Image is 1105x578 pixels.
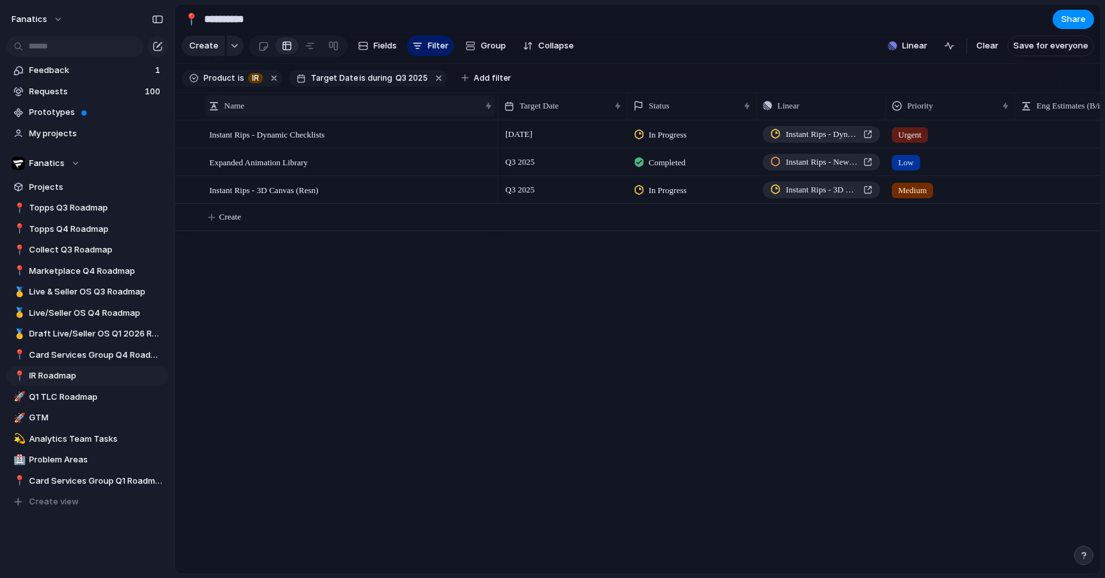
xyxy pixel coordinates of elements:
button: Fields [353,36,402,56]
button: 📍 [181,9,202,30]
span: Instant Rips - 3D Canvas (Resn) [786,183,858,196]
a: Instant Rips - Dynamic Checklists [763,126,880,143]
button: Group [459,36,512,56]
button: 📍 [12,223,25,236]
a: Prototypes [6,103,168,122]
span: Expanded Animation Library [209,154,308,169]
button: fanatics [6,9,70,30]
a: 🚀Q1 TLC Roadmap [6,387,168,407]
div: 📍 [14,369,23,384]
button: 🥇 [12,285,25,298]
span: Create view [29,495,79,508]
span: Analytics Team Tasks [29,433,163,446]
a: 📍Topps Q4 Roadmap [6,220,168,239]
span: Topps Q4 Roadmap [29,223,163,236]
span: GTM [29,411,163,424]
a: 📍Collect Q3 Roadmap [6,240,168,260]
span: [DATE] [502,127,536,142]
span: during [366,72,392,84]
a: Projects [6,178,168,197]
span: Name [224,99,244,112]
span: Live & Seller OS Q3 Roadmap [29,285,163,298]
span: Fields [374,39,397,52]
span: In Progress [649,129,687,141]
a: 🥇Draft Live/Seller OS Q1 2026 Roadmap [6,324,168,344]
a: My projects [6,124,168,143]
a: 🏥Problem Areas [6,450,168,470]
button: is [235,71,247,85]
span: Card Services Group Q1 Roadmap [29,475,163,488]
span: Target Date [520,99,559,112]
span: Urgent [898,129,921,141]
span: Instant Rips - Dynamic Checklists [786,128,858,141]
span: Requests [29,85,141,98]
button: 📍 [12,201,25,214]
span: Q1 TLC Roadmap [29,391,163,404]
button: 🥇 [12,327,25,340]
button: IR [246,71,266,85]
button: Create [182,36,225,56]
span: Product [204,72,235,84]
span: Collect Q3 Roadmap [29,243,163,256]
span: Feedback [29,64,151,77]
span: Group [481,39,506,52]
span: 100 [145,85,163,98]
div: 🥇 [14,285,23,300]
span: Linear [777,99,799,112]
button: Fanatics [6,154,168,173]
span: Clear [976,39,998,52]
div: 🥇 [14,327,23,342]
div: 📍 [14,222,23,236]
button: Clear [971,36,1004,56]
div: 💫 [14,431,23,446]
div: 🥇 [14,305,23,320]
a: 🥇Live/Seller OS Q4 Roadmap [6,304,168,323]
a: Instant Rips - New Pack Opening Animations [763,154,880,170]
a: 📍Marketplace Q4 Roadmap [6,262,168,281]
button: 📍 [12,243,25,256]
span: IR Roadmap [29,369,163,382]
span: Filter [428,39,448,52]
a: 🥇Live & Seller OS Q3 Roadmap [6,282,168,302]
span: In Progress [649,184,687,197]
a: 💫Analytics Team Tasks [6,429,168,449]
span: Projects [29,181,163,194]
button: 🥇 [12,307,25,320]
button: 🚀 [12,391,25,404]
a: Requests100 [6,82,168,101]
span: Instant Rips - 3D Canvas (Resn) [209,182,319,197]
div: 📍 [14,243,23,258]
button: Linear [883,36,932,56]
span: Target Date [311,72,358,84]
button: Create view [6,492,168,511]
button: Add filter [454,69,519,87]
div: 📍 [14,473,23,488]
button: 📍 [12,349,25,362]
a: 📍IR Roadmap [6,366,168,386]
span: Instant Rips - New Pack Opening Animations [786,156,858,169]
span: Fanatics [29,157,65,170]
a: 🚀GTM [6,408,168,428]
span: is [238,72,244,84]
span: Save for everyone [1013,39,1088,52]
div: 📍 [184,10,198,28]
span: Prototypes [29,106,163,119]
span: is [359,72,366,84]
button: 🏥 [12,453,25,466]
span: Problem Areas [29,453,163,466]
span: Draft Live/Seller OS Q1 2026 Roadmap [29,327,163,340]
span: 1 [155,64,163,77]
button: Filter [407,36,454,56]
div: 📍Card Services Group Q4 Roadmap [6,346,168,365]
button: 💫 [12,433,25,446]
div: 📍Card Services Group Q1 Roadmap [6,471,168,491]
